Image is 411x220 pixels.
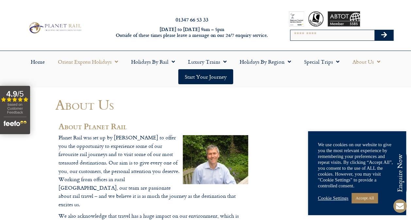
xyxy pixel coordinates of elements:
h6: [DATE] to [DATE] 9am – 5pm Outside of these times please leave a message on our 24/7 enquiry serv... [111,26,272,39]
button: Search [374,30,393,40]
img: Planet Rail Train Holidays Logo [27,21,83,35]
div: We use cookies on our website to give you the most relevant experience by remembering your prefer... [318,142,396,189]
a: Home [24,54,51,69]
a: Special Trips [298,54,346,69]
a: 01347 66 53 33 [176,16,208,23]
a: Start your Journey [178,69,233,84]
h2: About Planet Rail [59,122,248,131]
a: About Us [346,54,387,69]
a: Accept All [351,193,378,203]
a: Holidays by Region [233,54,298,69]
a: Cookie Settings [318,195,348,201]
h1: About Us [55,97,251,112]
a: Luxury Trains [181,54,233,69]
nav: Menu [3,54,408,84]
p: Planet Rail was set up by [PERSON_NAME] to offer you the opportunity to experience some of our fa... [59,134,248,209]
a: Holidays by Rail [125,54,181,69]
img: guy-saunders [183,135,248,184]
a: Orient Express Holidays [51,54,125,69]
